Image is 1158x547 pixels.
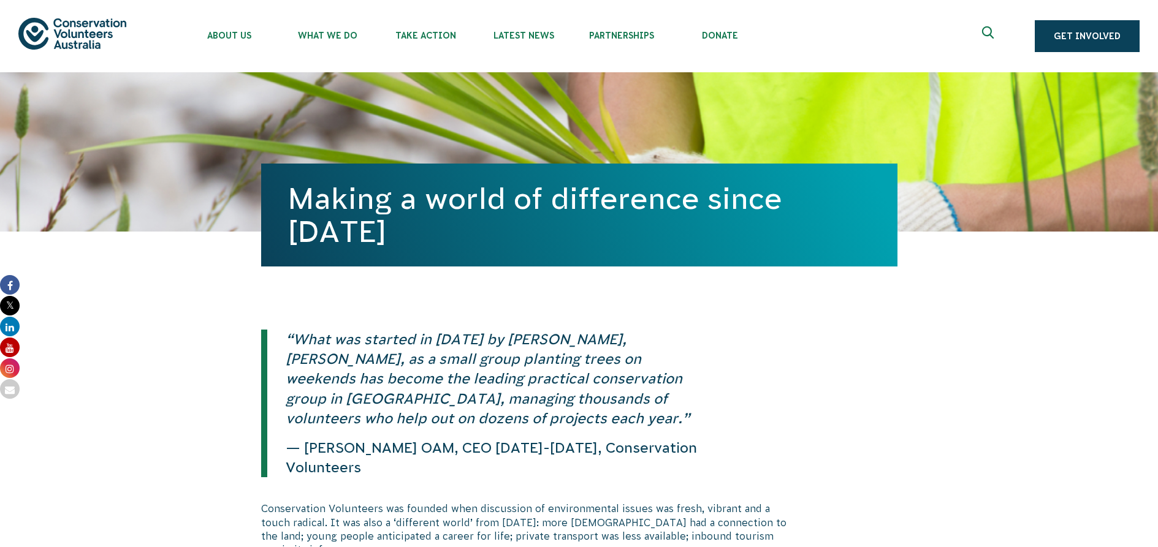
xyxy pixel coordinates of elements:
[573,31,671,40] span: Partnerships
[278,31,376,40] span: What We Do
[474,31,573,40] span: Latest News
[180,31,278,40] span: About Us
[671,31,769,40] span: Donate
[286,331,690,426] em: “What was started in [DATE] by [PERSON_NAME], [PERSON_NAME], as a small group planting trees on w...
[982,26,997,46] span: Expand search box
[18,18,126,49] img: logo.svg
[288,182,870,248] h1: Making a world of difference since [DATE]
[267,438,708,477] p: — [PERSON_NAME] OAM, CEO [DATE]-[DATE], Conservation Volunteers
[975,21,1004,51] button: Expand search box Close search box
[1035,20,1140,52] a: Get Involved
[376,31,474,40] span: Take Action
